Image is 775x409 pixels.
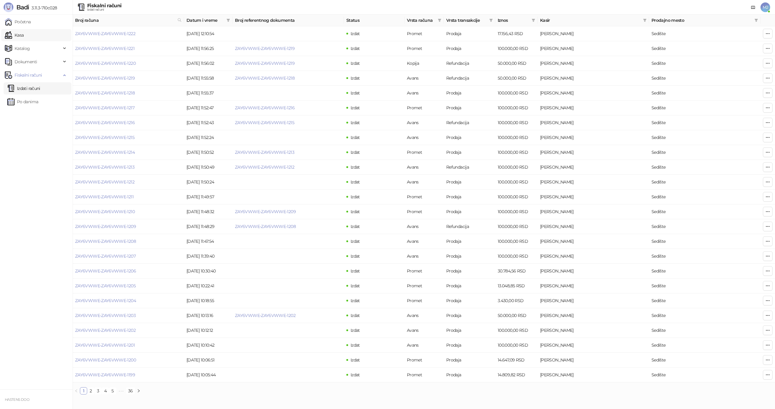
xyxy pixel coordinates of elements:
td: ZAY6VWWE-ZAY6VWWE-1218 [73,86,184,101]
td: 100.000,00 RSD [495,101,538,115]
td: Miloš Jovović [538,219,649,234]
td: [DATE] 10:13:16 [184,308,232,323]
span: Vrsta transakcije [446,17,487,24]
a: ZAY6VWWE-ZAY6VWWE-1216 [75,120,135,125]
td: Avans [404,160,444,175]
td: ZAY6VWWE-ZAY6VWWE-1221 [73,41,184,56]
td: Prodaja [444,175,495,190]
span: Izdat [351,194,360,200]
td: Prodaja [444,368,495,382]
td: [DATE] 11:50:49 [184,160,232,175]
td: ZAY6VWWE-ZAY6VWWE-1200 [73,353,184,368]
td: Promet [404,368,444,382]
td: [DATE] 11:50:24 [184,175,232,190]
a: Po danima [7,96,38,108]
th: Broj računa [73,15,184,26]
td: ZAY6VWWE-ZAY6VWWE-1209 [73,219,184,234]
span: Izdat [351,253,360,259]
td: 13.048,85 RSD [495,279,538,293]
span: filter [754,18,758,22]
td: ZAY6VWWE-ZAY6VWWE-1208 [73,234,184,249]
li: 36 [126,387,135,394]
td: Promet [404,293,444,308]
span: Katalog [15,42,30,54]
a: ZAY6VWWE-ZAY6VWWE-1218 [75,90,135,96]
td: Miloš Jovović [538,204,649,219]
span: filter [753,16,759,25]
a: ZAY6VWWE-ZAY6VWWE-1215 [75,135,134,140]
td: Miloš Jovović [538,41,649,56]
td: ZAY6VWWE-ZAY6VWWE-1203 [73,308,184,323]
span: Izdat [351,120,360,125]
span: ••• [116,387,126,394]
td: Miloš Jovović [538,26,649,41]
a: 3 [95,388,101,394]
li: Sledećih 5 Strana [116,387,126,394]
td: ZAY6VWWE-ZAY6VWWE-1213 [73,160,184,175]
td: 30.784,56 RSD [495,264,538,279]
a: ZAY6VWWE-ZAY6VWWE-1215 [235,120,294,125]
a: ZAY6VWWE-ZAY6VWWE-1213 [75,164,134,170]
td: Prodaja [444,41,495,56]
td: Sedište [649,130,760,145]
td: Sedište [649,145,760,160]
button: left [73,387,80,394]
span: Izdat [351,357,360,363]
td: 100.000,00 RSD [495,190,538,204]
span: Vrsta računa [407,17,435,24]
th: Prodajno mesto [649,15,760,26]
td: Miloš Jovović [538,86,649,101]
td: ZAY6VWWE-ZAY6VWWE-1216 [73,115,184,130]
a: 1 [80,388,87,394]
span: Izdat [351,31,360,36]
a: ZAY6VWWE-ZAY6VWWE-1210 [75,209,135,214]
td: Sedište [649,264,760,279]
li: 4 [102,387,109,394]
td: ZAY6VWWE-ZAY6VWWE-1219 [73,71,184,86]
td: Promet [404,279,444,293]
td: Avans [404,338,444,353]
td: [DATE] 10:06:51 [184,353,232,368]
a: ZAY6VWWE-ZAY6VWWE-1216 [235,105,295,110]
td: Sedište [649,71,760,86]
td: [DATE] 10:18:55 [184,293,232,308]
span: filter [437,16,443,25]
td: Avans [404,115,444,130]
td: ZAY6VWWE-ZAY6VWWE-1207 [73,249,184,264]
span: Izdat [351,46,360,51]
td: ZAY6VWWE-ZAY6VWWE-1206 [73,264,184,279]
td: [DATE] 11:52:47 [184,101,232,115]
span: Fiskalni računi [15,69,42,81]
td: 50.000,00 RSD [495,56,538,71]
td: Miloš Jovović [538,190,649,204]
span: Iznos [498,17,529,24]
span: left [74,389,78,393]
td: Prodaja [444,204,495,219]
td: Prodaja [444,190,495,204]
td: Promet [404,41,444,56]
td: Promet [404,353,444,368]
span: Datum i vreme [186,17,224,24]
td: Sedište [649,190,760,204]
td: Promet [404,190,444,204]
td: 17.156,43 RSD [495,26,538,41]
span: Izdat [351,105,360,110]
td: Avans [404,175,444,190]
span: Izdat [351,283,360,289]
a: Početna [5,16,31,28]
td: 100.000,00 RSD [495,234,538,249]
td: [DATE] 10:22:41 [184,279,232,293]
a: ZAY6VWWE-ZAY6VWWE-1202 [75,328,136,333]
td: Miloš Jovović [538,368,649,382]
td: 100.000,00 RSD [495,145,538,160]
a: ZAY6VWWE-ZAY6VWWE-1219 [235,46,295,51]
td: [DATE] 11:39:40 [184,249,232,264]
td: Refundacija [444,71,495,86]
td: [DATE] 11:49:57 [184,190,232,204]
span: right [137,389,140,393]
td: Sedište [649,293,760,308]
td: Kopija [404,56,444,71]
td: Miloš Jovović [538,160,649,175]
a: ZAY6VWWE-ZAY6VWWE-1219 [75,75,135,81]
a: ZAY6VWWE-ZAY6VWWE-1213 [235,150,294,155]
